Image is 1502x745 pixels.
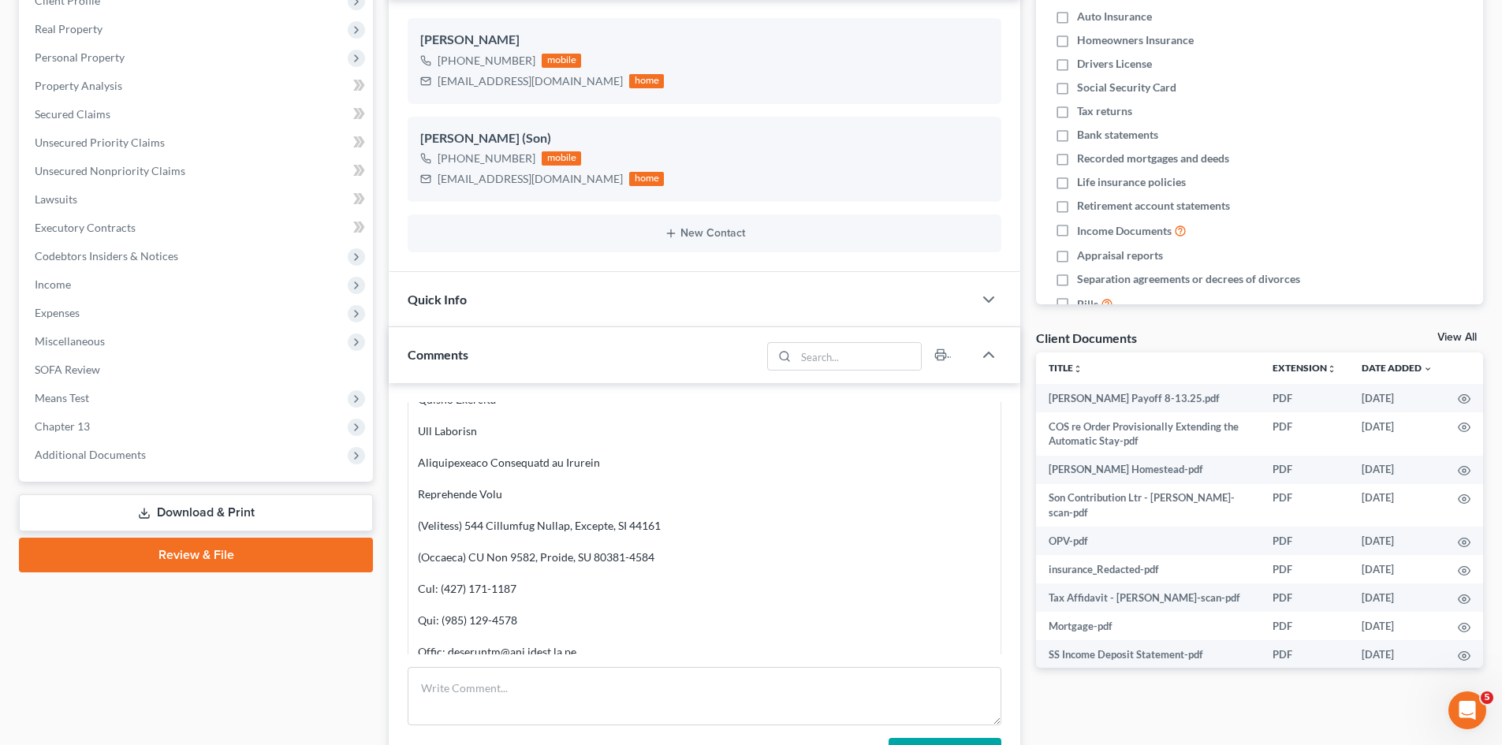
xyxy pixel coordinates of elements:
div: [PHONE_NUMBER] [438,53,535,69]
a: Unsecured Nonpriority Claims [22,157,373,185]
span: Appraisal reports [1077,248,1163,263]
span: Homeowners Insurance [1077,32,1194,48]
td: PDF [1260,484,1349,527]
input: Search... [796,343,922,370]
span: Quick Info [408,292,467,307]
i: expand_more [1423,364,1433,374]
div: mobile [542,151,581,166]
span: Life insurance policies [1077,174,1186,190]
span: Separation agreements or decrees of divorces [1077,271,1300,287]
td: [DATE] [1349,484,1445,527]
td: SS Income Deposit Statement-pdf [1036,640,1260,669]
span: Means Test [35,391,89,404]
div: home [629,172,664,186]
td: PDF [1260,612,1349,640]
span: Social Security Card [1077,80,1176,95]
a: Extensionunfold_more [1273,362,1336,374]
div: mobile [542,54,581,68]
span: Additional Documents [35,448,146,461]
a: View All [1437,332,1477,343]
span: Real Property [35,22,102,35]
span: Unsecured Priority Claims [35,136,165,149]
span: Tax returns [1077,103,1132,119]
td: OPV-pdf [1036,527,1260,555]
td: Tax Affidavit - [PERSON_NAME]-scan-pdf [1036,583,1260,612]
span: Bank statements [1077,127,1158,143]
div: [PERSON_NAME] [420,31,989,50]
i: unfold_more [1073,364,1083,374]
td: insurance_Redacted-pdf [1036,555,1260,583]
span: SOFA Review [35,363,100,376]
td: [DATE] [1349,612,1445,640]
td: [PERSON_NAME] Payoff 8-13.25.pdf [1036,384,1260,412]
a: Secured Claims [22,100,373,129]
td: [DATE] [1349,583,1445,612]
div: Client Documents [1036,330,1137,346]
a: Review & File [19,538,373,572]
td: [DATE] [1349,456,1445,484]
td: Mortgage-pdf [1036,612,1260,640]
span: Income [35,278,71,291]
td: PDF [1260,583,1349,612]
span: 5 [1481,691,1493,704]
span: Personal Property [35,50,125,64]
span: Property Analysis [35,79,122,92]
td: Son Contribution Ltr - [PERSON_NAME]-scan-pdf [1036,484,1260,527]
a: Unsecured Priority Claims [22,129,373,157]
span: Drivers License [1077,56,1152,72]
span: Codebtors Insiders & Notices [35,249,178,263]
td: COS re Order Provisionally Extending the Automatic Stay-pdf [1036,412,1260,456]
td: PDF [1260,640,1349,669]
td: PDF [1260,412,1349,456]
a: Date Added expand_more [1362,362,1433,374]
a: Lawsuits [22,185,373,214]
a: Executory Contracts [22,214,373,242]
td: [DATE] [1349,640,1445,669]
span: Auto Insurance [1077,9,1152,24]
span: Comments [408,347,468,362]
td: [DATE] [1349,384,1445,412]
span: Executory Contracts [35,221,136,234]
td: [DATE] [1349,555,1445,583]
td: PDF [1260,555,1349,583]
div: [EMAIL_ADDRESS][DOMAIN_NAME] [438,73,623,89]
div: [PHONE_NUMBER] [438,151,535,166]
div: [EMAIL_ADDRESS][DOMAIN_NAME] [438,171,623,187]
td: PDF [1260,384,1349,412]
a: Download & Print [19,494,373,531]
span: Secured Claims [35,107,110,121]
span: Retirement account statements [1077,198,1230,214]
td: PDF [1260,527,1349,555]
td: [DATE] [1349,412,1445,456]
a: Titleunfold_more [1049,362,1083,374]
div: home [629,74,664,88]
div: [PERSON_NAME] (Son) [420,129,989,148]
a: Property Analysis [22,72,373,100]
td: PDF [1260,456,1349,484]
span: Expenses [35,306,80,319]
td: [PERSON_NAME] Homestead-pdf [1036,456,1260,484]
a: SOFA Review [22,356,373,384]
span: Chapter 13 [35,419,90,433]
button: New Contact [420,227,989,240]
i: unfold_more [1327,364,1336,374]
span: Bills [1077,296,1098,312]
td: [DATE] [1349,527,1445,555]
iframe: Intercom live chat [1448,691,1486,729]
span: Miscellaneous [35,334,105,348]
span: Lawsuits [35,192,77,206]
span: Unsecured Nonpriority Claims [35,164,185,177]
span: Recorded mortgages and deeds [1077,151,1229,166]
span: Income Documents [1077,223,1172,239]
